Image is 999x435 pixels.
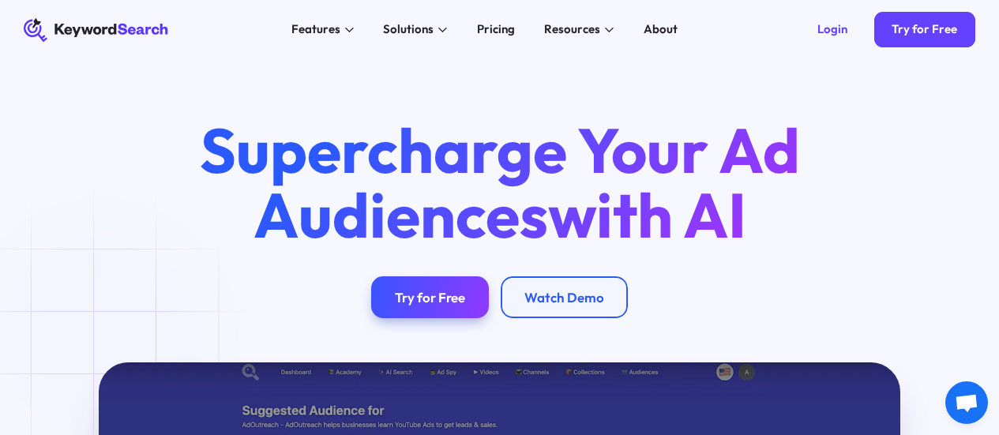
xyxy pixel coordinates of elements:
h1: Supercharge Your Ad Audiences [173,118,825,247]
div: Features [291,21,340,39]
div: Solutions [383,21,434,39]
span: with AI [548,175,746,254]
div: Try for Free [395,289,465,306]
div: Pricing [477,21,515,39]
a: Pricing [468,18,524,42]
div: About [644,21,678,39]
div: Open chat [945,381,988,424]
a: Login [800,12,866,47]
div: Try for Free [892,22,957,37]
a: Try for Free [874,12,975,47]
div: Resources [544,21,600,39]
div: Watch Demo [524,289,604,306]
a: About [635,18,687,42]
a: Try for Free [371,276,489,318]
div: Login [817,22,847,37]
